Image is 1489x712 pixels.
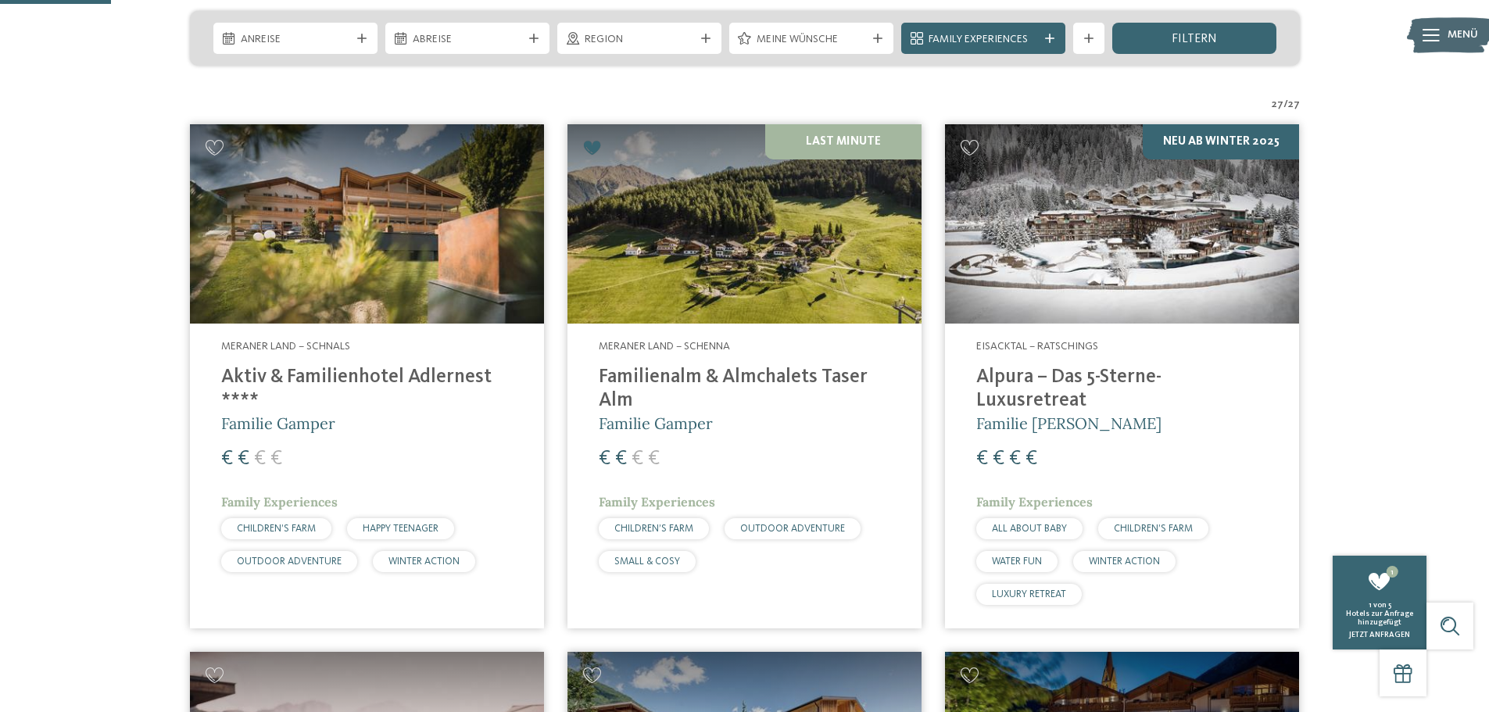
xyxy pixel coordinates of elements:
[632,449,643,469] span: €
[976,494,1093,510] span: Family Experiences
[1172,33,1217,45] span: filtern
[1388,601,1391,609] span: 5
[945,124,1299,628] a: Familienhotels gesucht? Hier findet ihr die besten! Neu ab Winter 2025 Eisacktal – Ratschings Alp...
[270,449,282,469] span: €
[599,366,890,413] h4: Familienalm & Almchalets Taser Alm
[614,556,680,567] span: SMALL & COSY
[945,124,1299,324] img: Familienhotels gesucht? Hier findet ihr die besten!
[221,413,335,433] span: Familie Gamper
[1346,610,1413,626] span: Hotels zur Anfrage hinzugefügt
[1387,566,1398,578] span: 1
[221,366,513,413] h4: Aktiv & Familienhotel Adlernest ****
[1373,601,1387,609] span: von
[1369,601,1372,609] span: 1
[615,449,627,469] span: €
[363,524,438,534] span: HAPPY TEENAGER
[1333,556,1426,649] a: 1 1 von 5 Hotels zur Anfrage hinzugefügt jetzt anfragen
[599,449,610,469] span: €
[976,366,1268,413] h4: Alpura – Das 5-Sterne-Luxusretreat
[241,32,350,48] span: Anreise
[993,449,1004,469] span: €
[599,413,713,433] span: Familie Gamper
[221,341,350,352] span: Meraner Land – Schnals
[237,556,342,567] span: OUTDOOR ADVENTURE
[388,556,460,567] span: WINTER ACTION
[1283,97,1288,113] span: /
[1009,449,1021,469] span: €
[1089,556,1160,567] span: WINTER ACTION
[992,524,1067,534] span: ALL ABOUT BABY
[567,124,922,324] img: Familienhotels gesucht? Hier findet ihr die besten!
[648,449,660,469] span: €
[413,32,522,48] span: Abreise
[1272,97,1283,113] span: 27
[1025,449,1037,469] span: €
[992,589,1066,599] span: LUXURY RETREAT
[1349,631,1410,639] span: jetzt anfragen
[929,32,1038,48] span: Family Experiences
[221,449,233,469] span: €
[992,556,1042,567] span: WATER FUN
[190,124,544,628] a: Familienhotels gesucht? Hier findet ihr die besten! Meraner Land – Schnals Aktiv & Familienhotel ...
[1114,524,1193,534] span: CHILDREN’S FARM
[757,32,866,48] span: Meine Wünsche
[254,449,266,469] span: €
[585,32,694,48] span: Region
[740,524,845,534] span: OUTDOOR ADVENTURE
[567,124,922,628] a: Familienhotels gesucht? Hier findet ihr die besten! Last Minute Meraner Land – Schenna Familienal...
[237,524,316,534] span: CHILDREN’S FARM
[1288,97,1300,113] span: 27
[238,449,249,469] span: €
[599,494,715,510] span: Family Experiences
[976,341,1098,352] span: Eisacktal – Ratschings
[221,494,338,510] span: Family Experiences
[614,524,693,534] span: CHILDREN’S FARM
[599,341,730,352] span: Meraner Land – Schenna
[976,449,988,469] span: €
[190,124,544,324] img: Aktiv & Familienhotel Adlernest ****
[976,413,1161,433] span: Familie [PERSON_NAME]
